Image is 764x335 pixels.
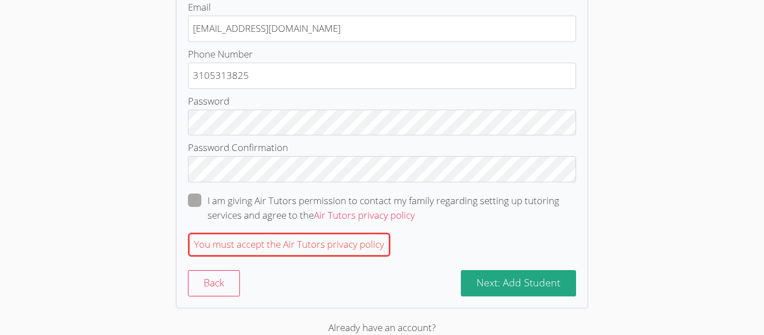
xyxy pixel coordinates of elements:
label: I am giving Air Tutors permission to contact my family regarding setting up tutoring services and... [188,194,576,223]
button: Next: Add Student [461,270,576,296]
button: Back [188,270,240,296]
input: Password [188,110,576,136]
span: Email [188,1,211,13]
div: You must accept the Air Tutors privacy policy [188,233,390,257]
a: Air Tutors privacy policy [314,209,415,221]
span: Phone Number [188,48,253,60]
input: Password Confirmation [188,156,576,182]
span: Next: Add Student [477,276,560,289]
input: Email [188,16,576,42]
span: Password [188,95,229,107]
span: Password Confirmation [188,141,288,154]
input: Phone Number [188,63,576,89]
